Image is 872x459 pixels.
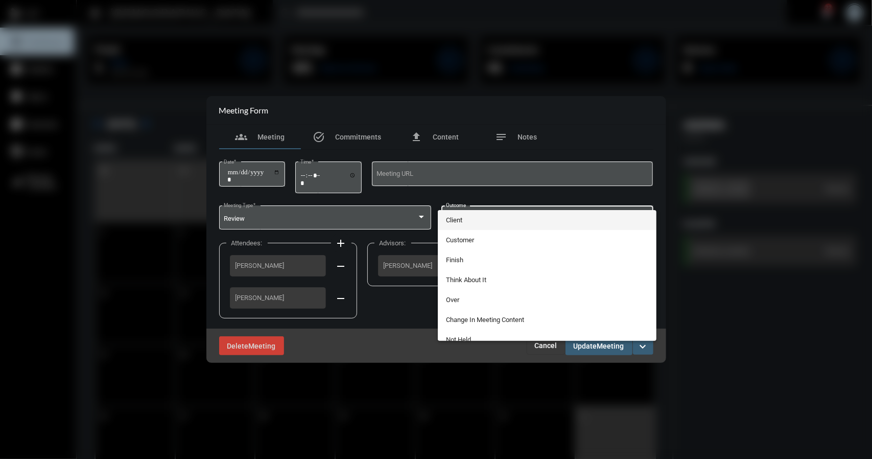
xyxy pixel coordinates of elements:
span: Change In Meeting Content [446,310,648,330]
span: Think About It [446,270,648,290]
span: Over [446,290,648,310]
span: Finish [446,250,648,270]
span: Not Held [446,330,648,350]
span: Customer [446,230,648,250]
span: Client [446,210,648,230]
